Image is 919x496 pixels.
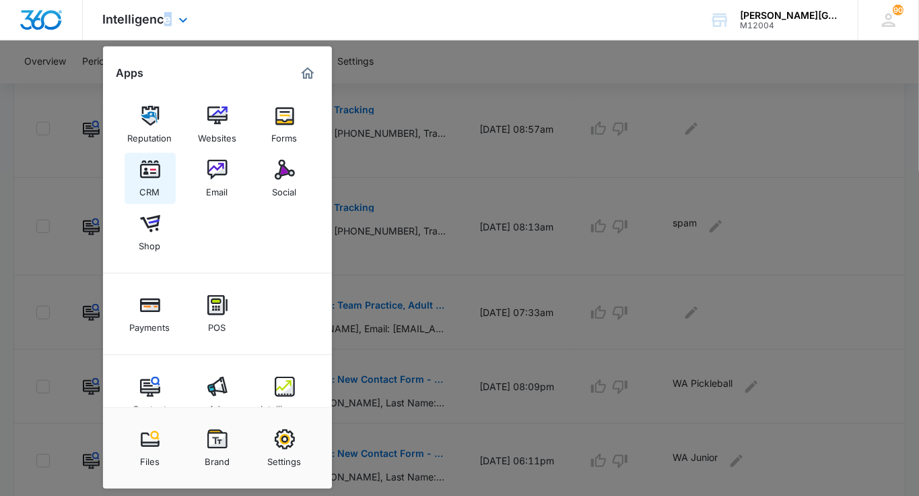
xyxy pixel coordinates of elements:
[125,153,176,204] a: CRM
[140,449,160,467] div: Files
[125,99,176,150] a: Reputation
[128,126,172,144] div: Reputation
[297,63,318,84] a: Marketing 360® Dashboard
[259,153,310,204] a: Social
[259,99,310,150] a: Forms
[259,423,310,474] a: Settings
[192,153,243,204] a: Email
[893,5,904,15] span: 90
[205,449,230,467] div: Brand
[139,234,161,251] div: Shop
[209,397,226,414] div: Ads
[261,397,308,414] div: Intelligence
[103,12,172,26] span: Intelligence
[130,315,170,333] div: Payments
[192,423,243,474] a: Brand
[125,370,176,421] a: Content
[192,370,243,421] a: Ads
[268,449,302,467] div: Settings
[209,315,226,333] div: POS
[125,423,176,474] a: Files
[192,99,243,150] a: Websites
[207,180,228,197] div: Email
[125,288,176,340] a: Payments
[116,67,144,80] h2: Apps
[893,5,904,15] div: notifications count
[740,10,838,21] div: account name
[192,288,243,340] a: POS
[133,397,167,414] div: Content
[740,21,838,30] div: account id
[125,207,176,258] a: Shop
[259,370,310,421] a: Intelligence
[272,126,298,144] div: Forms
[198,126,236,144] div: Websites
[140,180,160,197] div: CRM
[273,180,297,197] div: Social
